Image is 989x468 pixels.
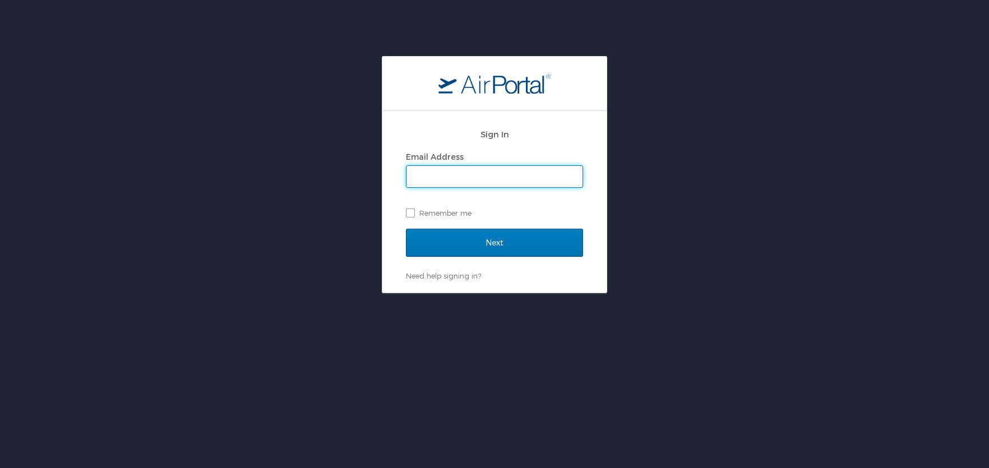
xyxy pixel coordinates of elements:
[406,229,583,257] input: Next
[406,152,464,161] label: Email Address
[406,205,583,221] label: Remember me
[438,73,551,94] img: logo
[406,128,583,141] h2: Sign In
[406,271,481,280] a: Need help signing in?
